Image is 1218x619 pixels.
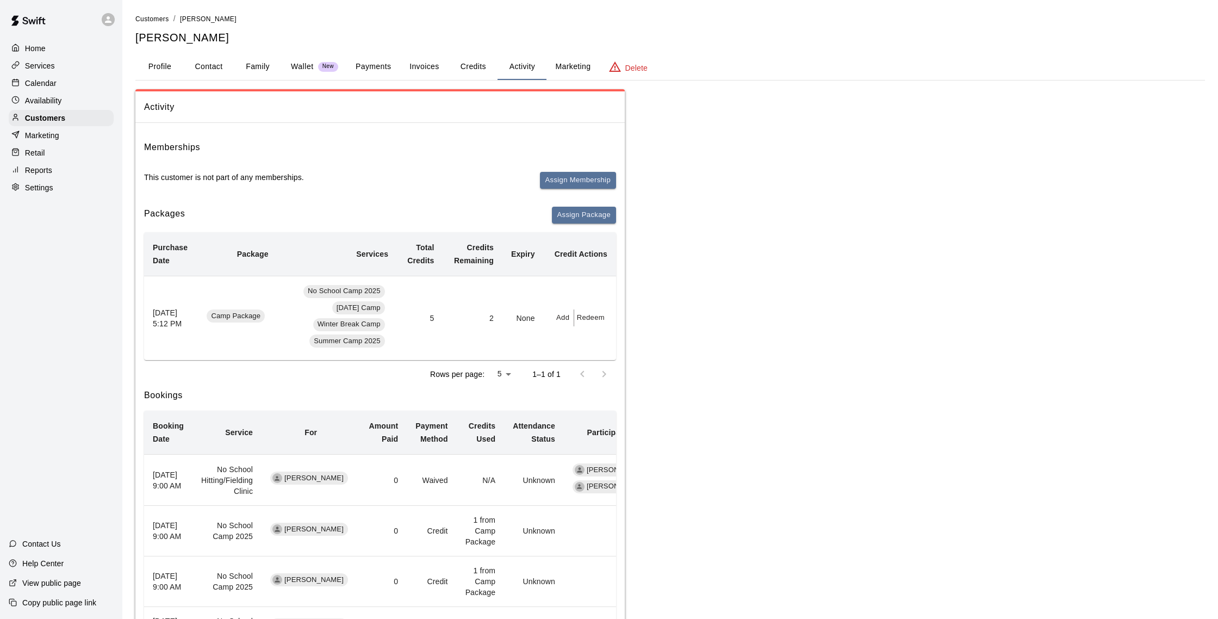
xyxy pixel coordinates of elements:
[407,455,456,506] td: Waived
[144,207,185,224] h6: Packages
[144,100,616,114] span: Activity
[272,575,282,585] div: Dylan Guzman
[9,110,114,126] a: Customers
[304,428,317,437] b: For
[22,578,81,589] p: View public page
[430,369,484,380] p: Rows per page:
[369,422,398,443] b: Amount Paid
[135,15,169,23] span: Customers
[489,366,515,382] div: 5
[25,95,62,106] p: Availability
[153,243,188,265] b: Purchase Date
[356,250,388,258] b: Services
[9,75,114,91] a: Calendar
[280,524,348,535] span: [PERSON_NAME]
[9,145,114,161] a: Retail
[25,113,65,123] p: Customers
[415,422,448,443] b: Payment Method
[135,30,1205,45] h5: [PERSON_NAME]
[9,127,114,144] a: Marketing
[22,597,96,608] p: Copy public page link
[9,40,114,57] a: Home
[225,428,253,437] b: Service
[9,58,114,74] a: Services
[582,465,650,475] span: [PERSON_NAME]
[135,14,169,23] a: Customers
[25,60,55,71] p: Services
[144,455,192,506] th: [DATE] 9:00 AM
[291,61,314,72] p: Wallet
[513,422,555,443] b: Attendance Status
[22,538,61,549] p: Contact Us
[135,54,1205,80] div: basic tabs example
[457,506,505,556] td: 1 from Camp Package
[397,276,443,360] td: 5
[360,455,407,506] td: 0
[180,15,237,23] span: [PERSON_NAME]
[233,54,282,80] button: Family
[347,54,400,80] button: Payments
[540,172,616,189] button: Assign Membership
[457,556,505,607] td: 1 from Camp Package
[555,250,607,258] b: Credit Actions
[144,276,198,360] th: [DATE] 5:12 PM
[573,525,654,536] p: None
[144,172,304,183] p: This customer is not part of any memberships.
[309,336,384,346] span: Summer Camp 2025
[625,63,648,73] p: Delete
[280,473,348,484] span: [PERSON_NAME]
[407,506,456,556] td: Credit
[303,286,385,296] span: No School Camp 2025
[272,524,282,534] div: Dylan Guzman
[504,455,564,506] td: Unknown
[9,162,114,178] a: Reports
[454,243,494,265] b: Credits Remaining
[498,54,546,80] button: Activity
[25,78,57,89] p: Calendar
[9,92,114,109] div: Availability
[573,576,654,587] p: None
[192,455,262,506] td: No School Hitting/Fielding Clinic
[25,165,52,176] p: Reports
[207,313,268,321] a: Camp Package
[192,556,262,607] td: No School Camp 2025
[207,311,265,321] span: Camp Package
[144,232,616,360] table: simple table
[9,179,114,196] div: Settings
[573,480,650,493] div: [PERSON_NAME]
[144,388,616,403] h6: Bookings
[135,54,184,80] button: Profile
[504,556,564,607] td: Unknown
[25,182,53,193] p: Settings
[360,556,407,607] td: 0
[192,506,262,556] td: No School Camp 2025
[153,422,184,443] b: Booking Date
[25,43,46,54] p: Home
[457,455,505,506] td: N/A
[280,575,348,585] span: [PERSON_NAME]
[575,465,585,475] div: Shaun Garceau
[504,506,564,556] td: Unknown
[144,140,200,154] h6: Memberships
[144,556,192,607] th: [DATE] 9:00 AM
[173,13,176,24] li: /
[532,369,561,380] p: 1–1 of 1
[272,473,282,483] div: Dylan Guzman
[582,481,650,492] span: [PERSON_NAME]
[552,309,574,326] button: Add
[360,506,407,556] td: 0
[318,63,338,70] span: New
[25,130,59,141] p: Marketing
[587,428,654,437] b: Participating Staff
[573,463,650,476] div: [PERSON_NAME]
[502,276,544,360] td: None
[575,482,585,492] div: Mike Livoti
[511,250,535,258] b: Expiry
[407,243,434,265] b: Total Credits
[135,13,1205,25] nav: breadcrumb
